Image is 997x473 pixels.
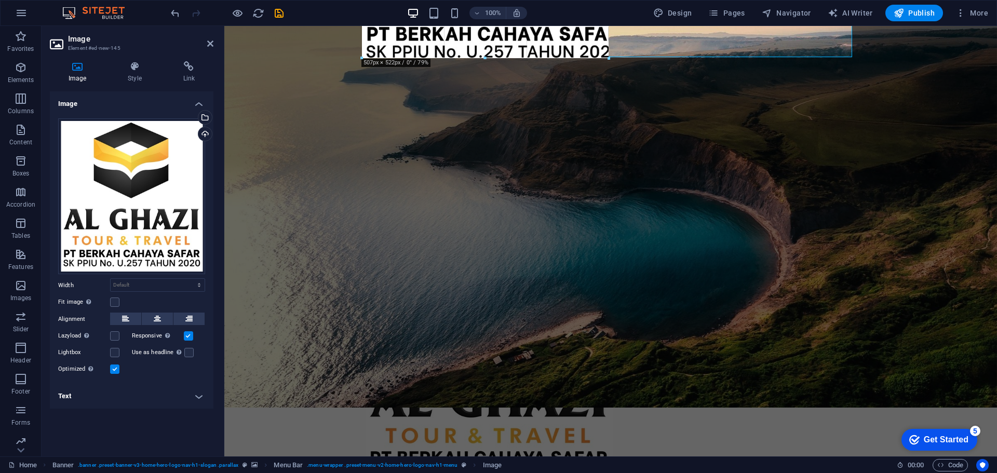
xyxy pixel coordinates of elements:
p: Footer [11,387,30,396]
span: Design [653,8,692,18]
p: Features [8,263,33,271]
span: 00 00 [908,459,924,471]
i: On resize automatically adjust zoom level to fit chosen device. [512,8,521,18]
span: AI Writer [828,8,873,18]
a: Click to cancel selection. Double-click to open Pages [8,459,37,471]
h6: 100% [485,7,502,19]
i: Reload page [252,7,264,19]
span: More [955,8,988,18]
p: Header [10,356,31,364]
label: Responsive [132,330,184,342]
button: Pages [704,5,749,21]
span: . banner .preset-banner-v3-home-hero-logo-nav-h1-slogan .parallax [78,459,238,471]
label: Alignment [58,313,110,326]
span: Click to select. Double-click to edit [52,459,74,471]
h3: Element #ed-new-145 [68,44,193,53]
div: 507px × 522px / 0° / 79% [361,59,430,67]
label: Lazyload [58,330,110,342]
p: Elements [8,76,34,84]
h4: Image [50,61,109,83]
p: Columns [8,107,34,115]
button: Click here to leave preview mode and continue editing [231,7,244,19]
button: Code [933,459,968,471]
label: Fit image [58,296,110,308]
label: Width [58,282,110,288]
h4: Text [50,384,213,409]
label: Lightbox [58,346,110,359]
button: reload [252,7,264,19]
div: Get Started 5 items remaining, 0% complete [8,5,84,27]
h4: Link [165,61,213,83]
i: This element is a customizable preset [462,462,466,468]
button: Publish [885,5,943,21]
span: . menu-wrapper .preset-menu-v2-home-hero-logo-nav-h1-menu [307,459,457,471]
p: Boxes [12,169,30,178]
h4: Image [50,91,213,110]
span: Pages [708,8,745,18]
h4: Style [109,61,164,83]
p: Tables [11,232,30,240]
span: : [915,461,917,469]
div: Design (Ctrl+Alt+Y) [649,5,696,21]
div: LogoAlGhaziNewkecil-udwOf6vHl7drmY7DYpx28w.jpg [58,118,205,275]
h6: Session time [897,459,924,471]
button: Design [649,5,696,21]
button: Navigator [758,5,815,21]
button: undo [169,7,181,19]
button: More [951,5,992,21]
p: Favorites [7,45,34,53]
img: Editor Logo [60,7,138,19]
label: Optimized [58,363,110,375]
i: Save (Ctrl+S) [273,7,285,19]
button: 100% [469,7,506,19]
span: Navigator [762,8,811,18]
span: Code [937,459,963,471]
h2: Image [68,34,213,44]
i: This element is a customizable preset [242,462,247,468]
span: Click to select. Double-click to edit [483,459,502,471]
nav: breadcrumb [52,459,502,471]
p: Accordion [6,200,35,209]
p: Forms [11,418,30,427]
p: Slider [13,325,29,333]
span: Click to select. Double-click to edit [274,459,303,471]
button: save [273,7,285,19]
span: Publish [894,8,935,18]
div: 5 [77,2,87,12]
button: Usercentrics [976,459,989,471]
i: Undo: Change image (Ctrl+Z) [169,7,181,19]
div: Get Started [31,11,75,21]
label: Use as headline [132,346,184,359]
i: This element contains a background [251,462,258,468]
button: AI Writer [824,5,877,21]
p: Images [10,294,32,302]
p: Content [9,138,32,146]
